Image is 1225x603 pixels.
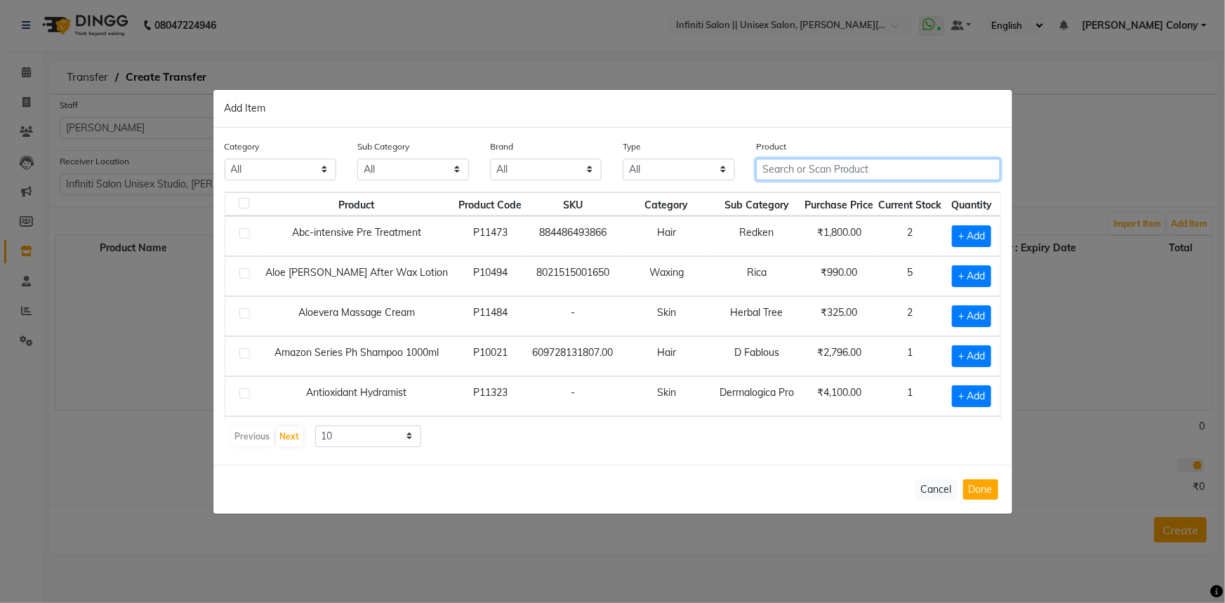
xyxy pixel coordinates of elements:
[622,296,711,336] td: Skin
[257,376,456,416] td: Antioxidant Hydramist
[711,336,802,376] td: D Fablous
[456,216,524,256] td: P11473
[456,256,524,296] td: P10494
[622,336,711,376] td: Hair
[357,140,409,153] label: Sub Category
[915,479,958,500] button: Cancel
[524,416,621,456] td: 666151020832
[711,256,802,296] td: Rica
[876,376,943,416] td: 1
[711,216,802,256] td: Redken
[456,336,524,376] td: P10021
[711,376,802,416] td: Dermalogica Pro
[802,376,875,416] td: ₹4,100.00
[524,192,621,216] th: SKU
[622,416,711,456] td: Skin
[456,376,524,416] td: P11323
[756,159,1001,180] input: Search or Scan Product
[876,216,943,256] td: 2
[622,216,711,256] td: Hair
[524,216,621,256] td: 884486493866
[524,296,621,336] td: -
[524,376,621,416] td: -
[213,90,1012,128] div: Add Item
[802,256,875,296] td: ₹990.00
[711,296,802,336] td: Herbal Tree
[963,479,998,500] button: Done
[257,256,456,296] td: Aloe [PERSON_NAME] After Wax Lotion
[257,416,456,456] td: Antioxident Hydramist
[456,416,524,456] td: P11569
[622,192,711,216] th: Category
[952,345,991,367] span: + Add
[490,140,513,153] label: Brand
[876,192,943,216] th: Current Stock
[943,192,1000,216] th: Quantity
[257,216,456,256] td: Abc-intensive Pre Treatment
[456,192,524,216] th: Product Code
[802,216,875,256] td: ₹1,800.00
[257,192,456,216] th: Product
[711,416,802,456] td: Dermalogica Pro
[257,336,456,376] td: Amazon Series Ph Shampoo 1000ml
[711,192,802,216] th: Sub Category
[456,296,524,336] td: P11484
[257,296,456,336] td: Aloevera Massage Cream
[802,416,875,456] td: ₹1,100.00
[876,336,943,376] td: 1
[524,256,621,296] td: 8021515001650
[952,265,991,287] span: + Add
[802,296,875,336] td: ₹325.00
[623,140,641,153] label: Type
[876,256,943,296] td: 5
[802,336,875,376] td: ₹2,796.00
[876,296,943,336] td: 2
[524,336,621,376] td: 609728131807.00
[952,305,991,327] span: + Add
[622,376,711,416] td: Skin
[756,140,786,153] label: Product
[952,225,991,247] span: + Add
[622,256,711,296] td: Waxing
[225,140,260,153] label: Category
[805,199,874,211] span: Purchase Price
[277,427,303,446] button: Next
[876,416,943,456] td: 0
[952,385,991,407] span: + Add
